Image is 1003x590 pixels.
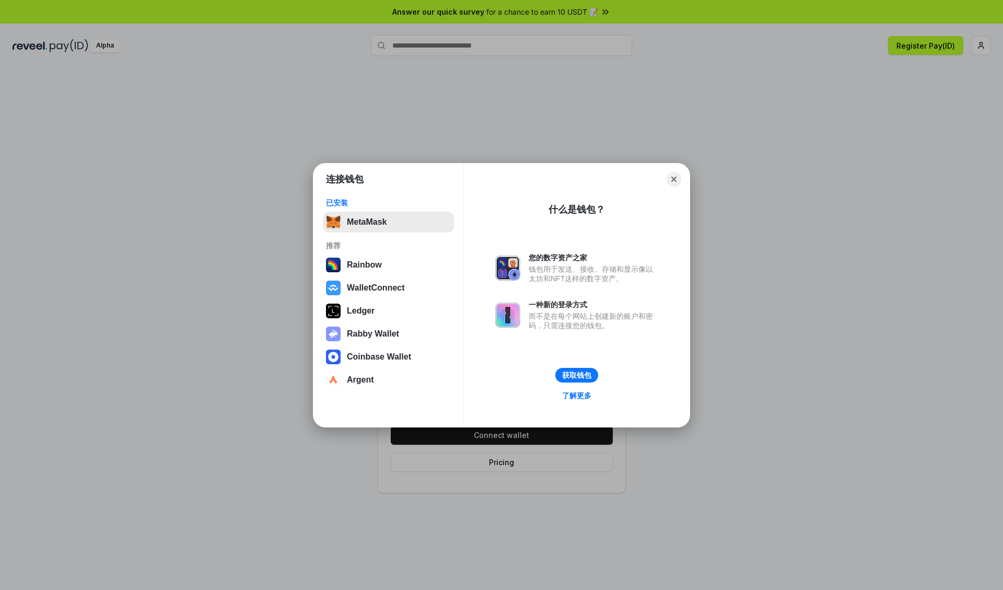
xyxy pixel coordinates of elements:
[326,327,341,341] img: svg+xml,%3Csvg%20xmlns%3D%22http%3A%2F%2Fwww.w3.org%2F2000%2Fsvg%22%20fill%3D%22none%22%20viewBox...
[529,300,658,309] div: 一种新的登录方式
[326,241,451,250] div: 推荐
[347,283,405,293] div: WalletConnect
[667,172,681,187] button: Close
[323,277,454,298] button: WalletConnect
[562,391,591,400] div: 了解更多
[347,260,382,270] div: Rainbow
[326,281,341,295] img: svg+xml,%3Csvg%20width%3D%2228%22%20height%3D%2228%22%20viewBox%3D%220%200%2028%2028%22%20fill%3D...
[529,311,658,330] div: 而不是在每个网站上创建新的账户和密码，只需连接您的钱包。
[529,264,658,283] div: 钱包用于发送、接收、存储和显示像以太坊和NFT这样的数字资产。
[323,300,454,321] button: Ledger
[326,173,364,186] h1: 连接钱包
[323,369,454,390] button: Argent
[556,389,598,402] a: 了解更多
[347,352,411,362] div: Coinbase Wallet
[529,253,658,262] div: 您的数字资产之家
[555,368,598,383] button: 获取钱包
[323,346,454,367] button: Coinbase Wallet
[549,203,605,216] div: 什么是钱包？
[326,215,341,229] img: svg+xml,%3Csvg%20fill%3D%22none%22%20height%3D%2233%22%20viewBox%3D%220%200%2035%2033%22%20width%...
[326,373,341,387] img: svg+xml,%3Csvg%20width%3D%2228%22%20height%3D%2228%22%20viewBox%3D%220%200%2028%2028%22%20fill%3D...
[347,329,399,339] div: Rabby Wallet
[323,323,454,344] button: Rabby Wallet
[326,304,341,318] img: svg+xml,%3Csvg%20xmlns%3D%22http%3A%2F%2Fwww.w3.org%2F2000%2Fsvg%22%20width%3D%2228%22%20height%3...
[495,256,520,281] img: svg+xml,%3Csvg%20xmlns%3D%22http%3A%2F%2Fwww.w3.org%2F2000%2Fsvg%22%20fill%3D%22none%22%20viewBox...
[562,371,591,380] div: 获取钱包
[347,375,374,385] div: Argent
[495,303,520,328] img: svg+xml,%3Csvg%20xmlns%3D%22http%3A%2F%2Fwww.w3.org%2F2000%2Fsvg%22%20fill%3D%22none%22%20viewBox...
[323,212,454,233] button: MetaMask
[326,258,341,272] img: svg+xml,%3Csvg%20width%3D%22120%22%20height%3D%22120%22%20viewBox%3D%220%200%20120%20120%22%20fil...
[347,306,375,316] div: Ledger
[326,350,341,364] img: svg+xml,%3Csvg%20width%3D%2228%22%20height%3D%2228%22%20viewBox%3D%220%200%2028%2028%22%20fill%3D...
[347,217,387,227] div: MetaMask
[326,198,451,207] div: 已安装
[323,254,454,275] button: Rainbow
